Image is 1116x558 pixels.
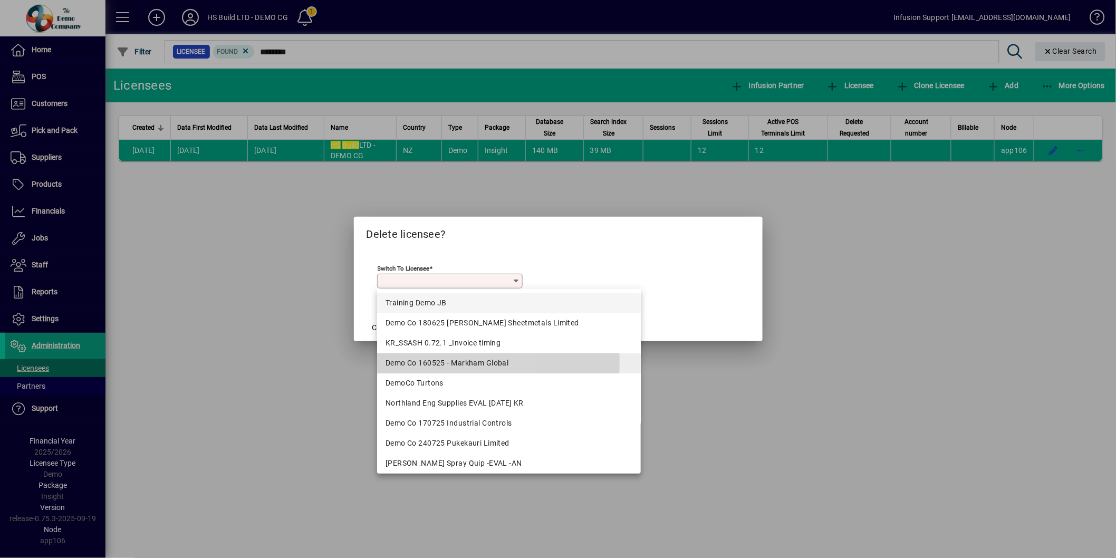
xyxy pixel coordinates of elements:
div: Demo Co 180625 [PERSON_NAME] Sheetmetals Limited [386,318,632,329]
mat-label: Switch to licensee [378,265,430,272]
h2: Delete licensee? [354,217,763,247]
mat-option: Demo Co 160525 - Markham Global [377,353,641,373]
div: Demo Co 160525 - Markham Global [386,358,632,369]
div: Training Demo JB [386,297,632,309]
mat-option: DemoCo Turtons [377,373,641,393]
div: Demo Co 240725 Pukekauri Limited [386,438,632,449]
div: KR_SSASH 0.72.1 _Invoice timing [386,338,632,349]
mat-option: KR_SSASH 0.72.1 _Invoice timing [377,333,641,353]
button: Cancel [367,318,400,337]
span: Cancel [372,322,395,333]
div: Demo Co 170725 Industrial Controls [386,418,632,429]
mat-option: Training Demo JB [377,293,641,313]
mat-option: Demo Co 170725 Industrial Controls [377,413,641,434]
mat-option: Demo Co 180625 Ramage Sheetmetals Limited [377,313,641,333]
div: [PERSON_NAME] Spray Quip -EVAL -AN [386,458,632,469]
div: Northland Eng Supplies EVAL [DATE] KR [386,398,632,409]
mat-option: Northland Eng Supplies EVAL 19MAR25 KR [377,393,641,413]
mat-option: Demo Co 240725 Pukekauri Limited [377,434,641,454]
div: DemoCo Turtons [386,378,632,389]
mat-option: Calnan Spray Quip -EVAL -AN [377,454,641,474]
